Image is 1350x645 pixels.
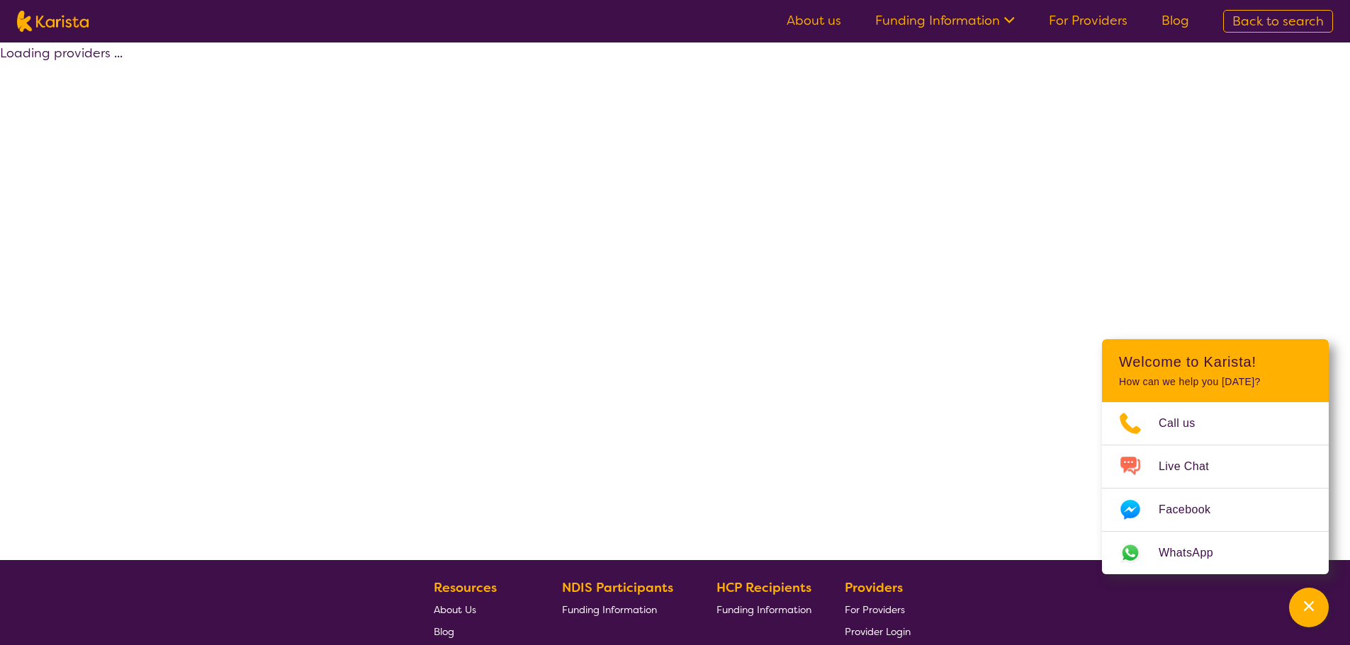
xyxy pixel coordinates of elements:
[434,579,497,596] b: Resources
[716,603,811,616] span: Funding Information
[716,598,811,620] a: Funding Information
[845,625,911,638] span: Provider Login
[1102,339,1329,574] div: Channel Menu
[1232,13,1324,30] span: Back to search
[562,603,657,616] span: Funding Information
[1159,542,1230,564] span: WhatsApp
[716,579,811,596] b: HCP Recipients
[1161,12,1189,29] a: Blog
[434,625,454,638] span: Blog
[562,579,673,596] b: NDIS Participants
[1049,12,1127,29] a: For Providers
[845,620,911,642] a: Provider Login
[1159,456,1226,477] span: Live Chat
[845,598,911,620] a: For Providers
[787,12,841,29] a: About us
[1159,413,1213,434] span: Call us
[1102,532,1329,574] a: Web link opens in a new tab.
[845,579,903,596] b: Providers
[875,12,1015,29] a: Funding Information
[434,603,476,616] span: About Us
[1119,376,1312,388] p: How can we help you [DATE]?
[434,620,529,642] a: Blog
[1119,353,1312,370] h2: Welcome to Karista!
[1102,402,1329,574] ul: Choose channel
[1159,499,1227,520] span: Facebook
[434,598,529,620] a: About Us
[562,598,684,620] a: Funding Information
[17,11,89,32] img: Karista logo
[845,603,905,616] span: For Providers
[1289,588,1329,627] button: Channel Menu
[1223,10,1333,33] a: Back to search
